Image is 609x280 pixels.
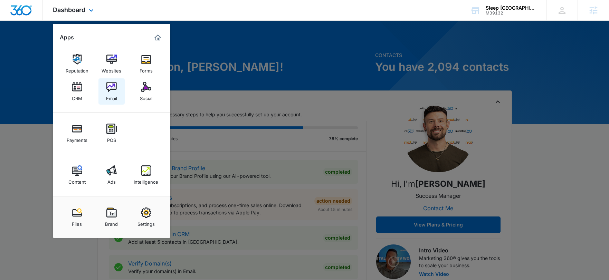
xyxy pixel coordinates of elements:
span: Dashboard [53,6,85,13]
a: Ads [98,162,125,188]
div: POS [107,134,116,143]
h2: Apps [60,34,74,41]
div: Settings [137,218,155,227]
div: Email [106,92,117,101]
div: Websites [102,65,121,74]
a: Websites [98,51,125,77]
a: Content [64,162,90,188]
a: Files [64,204,90,230]
a: Payments [64,120,90,146]
div: Reputation [66,65,88,74]
div: Social [140,92,152,101]
a: Reputation [64,51,90,77]
div: account name [486,5,536,11]
a: CRM [64,78,90,105]
a: Forms [133,51,159,77]
a: Email [98,78,125,105]
a: Settings [133,204,159,230]
a: Brand [98,204,125,230]
a: Social [133,78,159,105]
div: Brand [105,218,118,227]
div: Ads [107,176,116,185]
div: Forms [140,65,153,74]
a: Intelligence [133,162,159,188]
a: POS [98,120,125,146]
div: Content [68,176,86,185]
div: Files [72,218,82,227]
a: Marketing 360® Dashboard [152,32,163,43]
div: Payments [67,134,87,143]
div: account id [486,11,536,16]
div: Intelligence [134,176,158,185]
div: CRM [72,92,82,101]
